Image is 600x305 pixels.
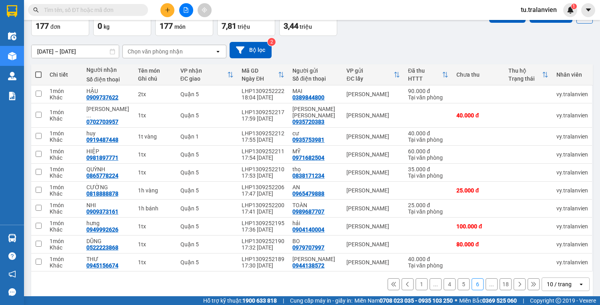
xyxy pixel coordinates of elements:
span: caret-down [585,6,592,14]
div: Chưa thu [456,71,500,78]
span: món [174,24,186,30]
button: file-add [179,3,193,17]
span: search [33,7,39,13]
div: hưng [86,220,130,226]
img: solution-icon [8,92,16,100]
div: 1 món [50,184,78,190]
div: 17:55 [DATE] [242,137,284,143]
div: 1 món [50,166,78,172]
svg: open [215,48,221,55]
div: 0904140004 [292,226,324,233]
div: Quận 5 [180,151,234,158]
div: HTTT [408,75,442,82]
div: Tại văn phòng [408,154,448,161]
div: 90.000 đ [408,88,448,94]
div: [PERSON_NAME] [346,169,400,176]
img: warehouse-icon [8,32,16,40]
span: Cung cấp máy in - giấy in: [290,296,352,305]
div: NGUYỄN THỊ TUYẾT MAI [292,106,338,119]
button: 18 [500,278,512,290]
div: Người nhận [86,67,130,73]
strong: 1900 633 818 [242,297,277,304]
div: CƯỜNG [86,184,130,190]
div: 0981897771 [86,154,118,161]
span: triệu [238,24,250,30]
strong: 0369 525 060 [482,297,517,304]
div: vy.tralanvien [556,259,588,265]
span: plus [165,7,170,13]
div: vy.tralanvien [556,91,588,97]
div: Khác [50,208,78,215]
div: vy.tralanvien [556,151,588,158]
div: 0522223868 [86,244,118,251]
div: MAI [292,88,338,94]
button: plus [160,3,174,17]
div: 0838171234 [292,172,324,179]
div: 0865778224 [86,172,118,179]
span: Miền Bắc [459,296,517,305]
div: LHP1309252211 [242,148,284,154]
div: LHP1309252217 [242,109,284,115]
div: Khác [50,115,78,122]
div: Tại văn phòng [408,172,448,179]
div: 17:32 [DATE] [242,244,284,251]
div: MỸ [292,148,338,154]
div: Quận 5 [180,169,234,176]
span: Miền Nam [354,296,453,305]
button: Bộ lọc [230,42,272,58]
div: 1tx [138,112,172,119]
div: LHP1309252206 [242,184,284,190]
span: copyright [556,298,561,303]
span: ⚪️ [455,299,457,302]
div: Khác [50,172,78,179]
div: DŨNG [86,238,130,244]
div: Quận 5 [180,187,234,194]
div: [PERSON_NAME] [346,241,400,248]
span: ... [86,112,91,119]
div: 10 / trang [547,280,572,288]
div: 0979707997 [292,244,324,251]
div: Tại văn phòng [408,262,448,269]
span: aim [202,7,207,13]
div: NGUYỄN THỊ THU THỦY [86,106,130,119]
div: Số điện thoại [86,76,130,83]
th: Toggle SortBy [238,64,288,85]
button: Đơn hàng177đơn [31,7,89,36]
button: caret-down [581,3,595,17]
div: [PERSON_NAME] [346,133,400,140]
div: VP gửi [346,67,394,74]
div: 0935753981 [292,137,324,143]
div: Nhân viên [556,71,588,78]
span: kg [104,24,110,30]
div: NHI [86,202,130,208]
div: Quận 1 [180,133,234,140]
div: 40.000 đ [456,112,500,119]
img: warehouse-icon [8,234,16,242]
button: 4 [444,278,456,290]
div: Chọn văn phòng nhận [128,48,183,55]
div: 35.000 đ [408,166,448,172]
div: 1 món [50,256,78,262]
div: LHP1309252212 [242,130,284,137]
div: Tại văn phòng [408,137,448,143]
div: 17:54 [DATE] [242,154,284,161]
span: tu.tralanvien [514,5,563,15]
div: LHP1309252190 [242,238,284,244]
div: 40.000 đ [408,256,448,262]
span: file-add [183,7,189,13]
div: Khác [50,154,78,161]
div: Mã GD [242,67,278,74]
div: 1 món [50,88,78,94]
div: 17:47 [DATE] [242,190,284,197]
div: TOÀN [292,202,338,208]
div: BO [292,238,338,244]
div: 1t vàng [138,133,172,140]
span: message [8,288,16,296]
div: Quận 5 [180,112,234,119]
sup: 1 [571,4,577,9]
div: QUỲNH [86,166,130,172]
button: 5 [458,278,470,290]
div: 17:41 [DATE] [242,208,284,215]
div: 40.000 đ [408,130,448,137]
div: vy.tralanvien [556,169,588,176]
